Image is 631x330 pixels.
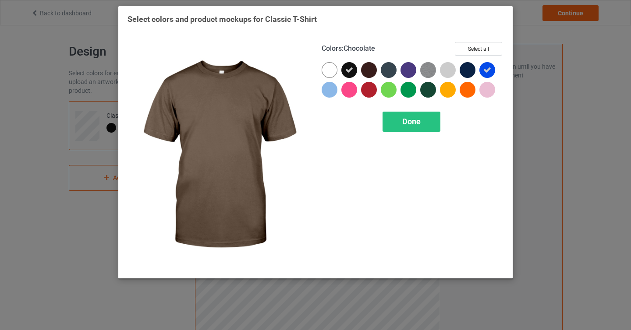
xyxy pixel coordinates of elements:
[344,44,375,53] span: Chocolate
[128,42,309,269] img: regular.jpg
[420,62,436,78] img: heather_texture.png
[128,14,317,24] span: Select colors and product mockups for Classic T-Shirt
[322,44,342,53] span: Colors
[322,44,375,53] h4: :
[402,117,421,126] span: Done
[455,42,502,56] button: Select all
